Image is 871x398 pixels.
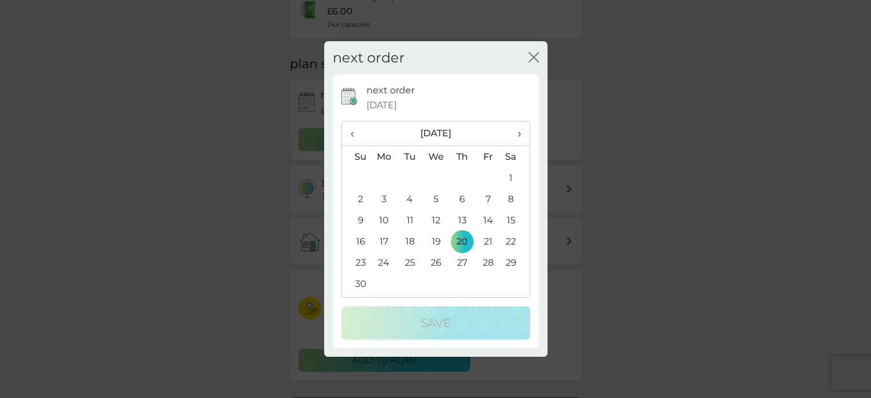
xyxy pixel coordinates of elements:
[342,273,371,294] td: 30
[475,252,501,273] td: 28
[371,252,397,273] td: 24
[421,314,451,332] p: Save
[423,210,449,231] td: 12
[423,146,449,168] th: We
[371,210,397,231] td: 10
[342,231,371,252] td: 16
[342,210,371,231] td: 9
[371,146,397,168] th: Mo
[423,231,449,252] td: 19
[500,167,529,188] td: 1
[475,231,501,252] td: 21
[500,231,529,252] td: 22
[341,306,530,340] button: Save
[397,146,423,168] th: Tu
[449,210,475,231] td: 13
[366,83,415,98] p: next order
[449,231,475,252] td: 20
[397,231,423,252] td: 18
[350,121,362,145] span: ‹
[371,188,397,210] td: 3
[500,188,529,210] td: 8
[449,252,475,273] td: 27
[366,98,397,113] span: [DATE]
[342,188,371,210] td: 2
[449,188,475,210] td: 6
[449,146,475,168] th: Th
[397,252,423,273] td: 25
[529,52,539,64] button: close
[500,252,529,273] td: 29
[342,146,371,168] th: Su
[509,121,521,145] span: ›
[397,210,423,231] td: 11
[371,231,397,252] td: 17
[475,210,501,231] td: 14
[342,252,371,273] td: 23
[397,188,423,210] td: 4
[500,210,529,231] td: 15
[333,50,405,66] h2: next order
[423,188,449,210] td: 5
[475,146,501,168] th: Fr
[475,188,501,210] td: 7
[371,121,501,146] th: [DATE]
[500,146,529,168] th: Sa
[423,252,449,273] td: 26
